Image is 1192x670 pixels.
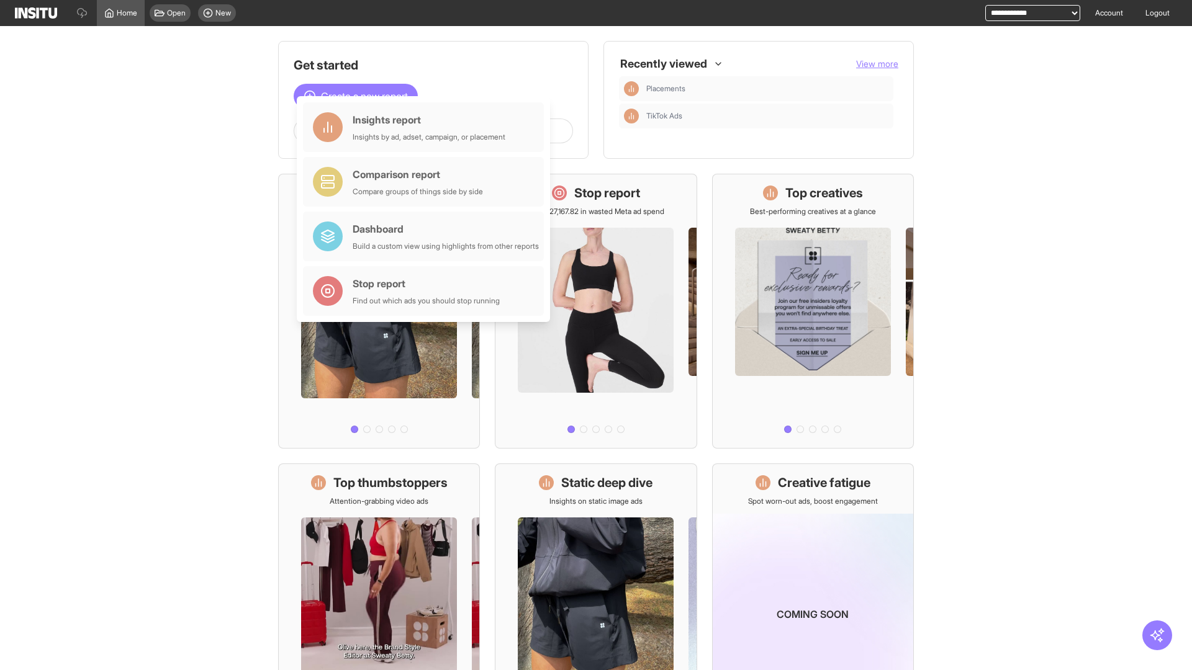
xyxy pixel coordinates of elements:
button: View more [856,58,898,70]
div: Compare groups of things side by side [353,187,483,197]
span: TikTok Ads [646,111,682,121]
a: What's live nowSee all active ads instantly [278,174,480,449]
button: Create a new report [294,84,418,109]
div: Dashboard [353,221,539,236]
h1: Static deep dive [561,474,652,491]
div: Comparison report [353,167,483,182]
img: Logo [15,7,57,19]
span: Create a new report [321,89,408,104]
span: Open [167,8,186,18]
p: Insights on static image ads [549,496,643,506]
a: Top creativesBest-performing creatives at a glance [712,174,914,449]
div: Insights by ad, adset, campaign, or placement [353,132,505,142]
p: Attention-grabbing video ads [330,496,428,506]
span: View more [856,58,898,69]
h1: Stop report [574,184,640,202]
p: Best-performing creatives at a glance [750,207,876,217]
span: New [215,8,231,18]
h1: Get started [294,56,573,74]
h1: Top thumbstoppers [333,474,448,491]
h1: Top creatives [785,184,863,202]
div: Build a custom view using highlights from other reports [353,241,539,251]
div: Insights [624,81,639,96]
span: Placements [646,84,888,94]
div: Stop report [353,276,500,291]
a: Stop reportSave £27,167.82 in wasted Meta ad spend [495,174,697,449]
div: Find out which ads you should stop running [353,296,500,306]
div: Insights [624,109,639,123]
span: TikTok Ads [646,111,888,121]
div: Insights report [353,112,505,127]
span: Placements [646,84,685,94]
span: Home [117,8,137,18]
p: Save £27,167.82 in wasted Meta ad spend [527,207,664,217]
